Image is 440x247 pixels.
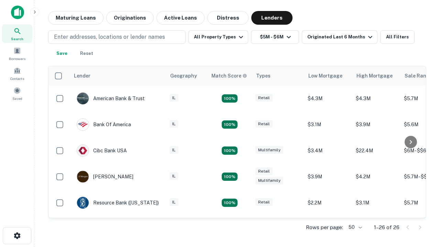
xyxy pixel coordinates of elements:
td: $3.9M [352,111,400,138]
a: Search [2,24,32,43]
button: Lenders [251,11,293,25]
td: $3.4M [304,138,352,164]
img: picture [77,93,89,104]
button: Originated Last 6 Months [302,30,377,44]
td: $3.9M [304,164,352,190]
div: Lender [74,72,90,80]
th: Low Mortgage [304,66,352,85]
div: American Bank & Trust [77,92,145,105]
div: IL [169,94,178,102]
div: Originated Last 6 Months [307,33,374,41]
div: Matching Properties: 4, hasApolloMatch: undefined [222,146,238,155]
button: Maturing Loans [48,11,103,25]
img: picture [77,145,89,156]
a: Contacts [2,64,32,83]
td: $3.1M [304,111,352,138]
div: IL [169,120,178,128]
div: IL [169,198,178,206]
td: $22.4M [352,138,400,164]
div: High Mortgage [356,72,393,80]
div: Matching Properties: 4, hasApolloMatch: undefined [222,199,238,207]
button: Save your search to get updates of matches that match your search criteria. [51,47,73,60]
button: All Property Types [188,30,248,44]
button: Distress [207,11,249,25]
div: Retail [255,120,273,128]
td: $4.3M [352,85,400,111]
button: All Filters [380,30,415,44]
div: Retail [255,167,273,175]
th: Types [252,66,304,85]
div: [PERSON_NAME] [77,170,133,183]
td: $19.4M [304,216,352,242]
button: Active Loans [156,11,205,25]
div: IL [169,172,178,180]
span: Borrowers [9,56,25,61]
td: $4.2M [352,164,400,190]
td: $2.2M [304,190,352,216]
td: $19.4M [352,216,400,242]
iframe: Chat Widget [406,170,440,203]
div: Matching Properties: 7, hasApolloMatch: undefined [222,94,238,103]
td: $3.1M [352,190,400,216]
a: Borrowers [2,44,32,63]
th: Lender [70,66,166,85]
div: 50 [346,222,363,232]
img: picture [77,171,89,183]
button: Reset [76,47,98,60]
div: Multifamily [255,177,283,185]
div: Retail [255,94,273,102]
button: $5M - $6M [251,30,299,44]
div: Cibc Bank USA [77,144,127,157]
p: Rows per page: [306,223,343,232]
p: 1–26 of 26 [374,223,399,232]
span: Contacts [10,76,24,81]
img: picture [77,119,89,130]
h6: Match Score [211,72,246,80]
a: Saved [2,84,32,103]
div: Matching Properties: 4, hasApolloMatch: undefined [222,173,238,181]
img: capitalize-icon.png [11,5,24,19]
p: Enter addresses, locations or lender names [54,33,165,41]
button: Enter addresses, locations or lender names [48,30,186,44]
td: $4.3M [304,85,352,111]
div: Bank Of America [77,118,131,131]
div: IL [169,146,178,154]
div: Resource Bank ([US_STATE]) [77,197,159,209]
th: High Mortgage [352,66,400,85]
div: Matching Properties: 4, hasApolloMatch: undefined [222,120,238,129]
button: Originations [106,11,154,25]
div: Multifamily [255,146,283,154]
div: Low Mortgage [308,72,342,80]
span: Search [11,36,23,42]
div: Retail [255,198,273,206]
div: Geography [170,72,197,80]
th: Capitalize uses an advanced AI algorithm to match your search with the best lender. The match sco... [207,66,252,85]
th: Geography [166,66,207,85]
span: Saved [12,96,22,101]
div: Capitalize uses an advanced AI algorithm to match your search with the best lender. The match sco... [211,72,247,80]
img: picture [77,197,89,209]
div: Types [256,72,271,80]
